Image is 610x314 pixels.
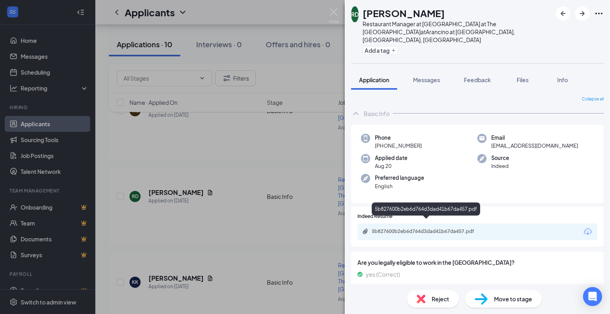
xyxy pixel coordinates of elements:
[558,9,568,18] svg: ArrowLeftNew
[491,142,578,150] span: [EMAIL_ADDRESS][DOMAIN_NAME]
[491,162,509,170] span: Indeed
[372,202,480,216] div: 5b827600b2eb6d764d3dad41b67da457.pdf
[557,76,568,83] span: Info
[582,96,604,102] span: Collapse all
[359,76,389,83] span: Application
[577,9,587,18] svg: ArrowRight
[556,6,570,21] button: ArrowLeftNew
[413,76,440,83] span: Messages
[363,46,398,54] button: PlusAdd a tag
[366,282,373,291] span: no
[357,258,597,267] span: Are you legally eligible to work in the [GEOGRAPHIC_DATA]?
[351,109,361,118] svg: ChevronUp
[583,287,602,306] div: Open Intercom Messenger
[594,9,604,18] svg: Ellipses
[366,270,400,279] span: yes (Correct)
[517,76,529,83] span: Files
[375,174,424,182] span: Preferred language
[583,227,593,237] svg: Download
[363,6,445,20] h1: [PERSON_NAME]
[375,182,424,190] span: English
[375,154,407,162] span: Applied date
[575,6,589,21] button: ArrowRight
[494,295,532,303] span: Move to stage
[351,10,359,18] div: RD
[491,134,578,142] span: Email
[375,134,422,142] span: Phone
[357,213,392,220] span: Indeed Resume
[464,76,491,83] span: Feedback
[362,228,491,236] a: Paperclip5b827600b2eb6d764d3dad41b67da457.pdf
[391,48,396,53] svg: Plus
[372,228,483,235] div: 5b827600b2eb6d764d3dad41b67da457.pdf
[364,110,390,118] div: Basic Info
[363,20,552,44] div: Restaurant Manager at [GEOGRAPHIC_DATA] at The [GEOGRAPHIC_DATA] at Arancino at [GEOGRAPHIC_DATA]...
[362,228,369,235] svg: Paperclip
[375,142,422,150] span: [PHONE_NUMBER]
[432,295,449,303] span: Reject
[375,162,407,170] span: Aug 20
[491,154,509,162] span: Source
